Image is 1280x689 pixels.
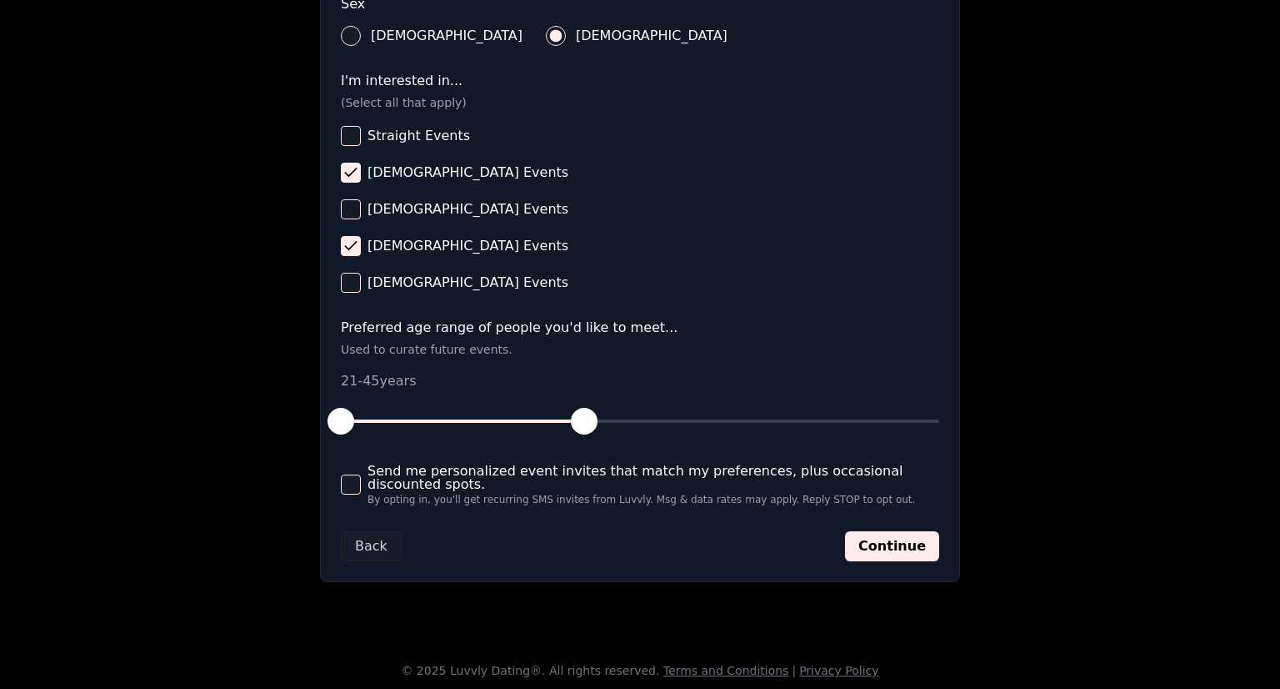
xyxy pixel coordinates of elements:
[367,465,939,491] span: Send me personalized event invites that match my preferences, plus occasional discounted spots.
[341,199,361,219] button: [DEMOGRAPHIC_DATA] Events
[799,664,878,677] a: Privacy Policy
[341,321,939,334] label: Preferred age range of people you'd like to meet...
[371,29,522,43] span: [DEMOGRAPHIC_DATA]
[367,239,568,253] span: [DEMOGRAPHIC_DATA] Events
[341,26,361,46] button: [DEMOGRAPHIC_DATA]
[367,203,568,216] span: [DEMOGRAPHIC_DATA] Events
[341,273,361,293] button: [DEMOGRAPHIC_DATA] Events
[792,664,796,677] span: |
[341,531,402,561] button: Back
[367,495,939,505] span: By opting in, you'll get recurring SMS invites from Luvvly. Msg & data rates may apply. Reply STO...
[663,664,789,677] a: Terms and Conditions
[341,341,939,358] p: Used to curate future events.
[367,166,568,179] span: [DEMOGRAPHIC_DATA] Events
[341,371,939,391] p: 21 - 45 years
[367,276,568,289] span: [DEMOGRAPHIC_DATA] Events
[341,475,361,495] button: Send me personalized event invites that match my preferences, plus occasional discounted spots.By...
[341,236,361,256] button: [DEMOGRAPHIC_DATA] Events
[341,74,939,88] label: I'm interested in...
[367,129,470,143] span: Straight Events
[341,163,361,183] button: [DEMOGRAPHIC_DATA] Events
[576,29,727,43] span: [DEMOGRAPHIC_DATA]
[845,531,939,561] button: Continue
[341,126,361,146] button: Straight Events
[341,94,939,111] p: (Select all that apply)
[546,26,566,46] button: [DEMOGRAPHIC_DATA]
